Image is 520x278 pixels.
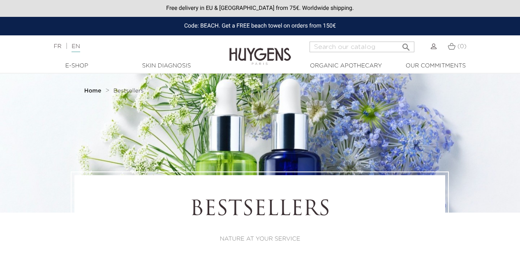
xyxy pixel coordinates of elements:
div: | [49,42,210,51]
a: E-Shop [36,62,118,70]
a: Skin Diagnosis [125,62,208,70]
a: Our commitments [395,62,477,70]
a: Home [84,88,103,94]
p: NATURE AT YOUR SERVICE [97,235,423,243]
i:  [401,40,411,50]
a: FR [53,44,61,49]
img: Huygens [229,35,291,66]
span: (0) [458,44,467,49]
a: Bestsellers [113,88,144,94]
button:  [399,39,414,50]
h1: Bestsellers [97,198,423,222]
input: Search [310,42,414,52]
a: Organic Apothecary [305,62,387,70]
strong: Home [84,88,102,94]
a: EN [72,44,80,52]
